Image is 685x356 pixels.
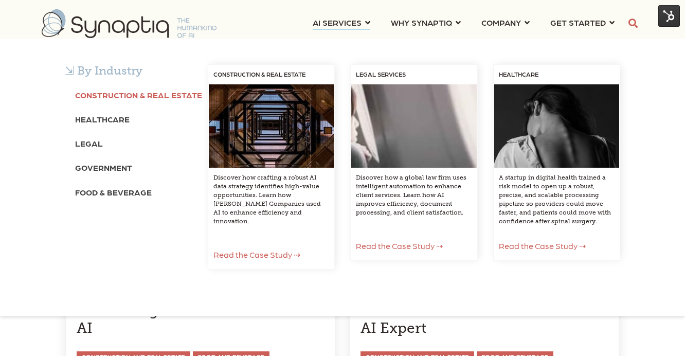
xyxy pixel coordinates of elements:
[481,15,521,29] span: COMPANY
[481,13,530,32] a: COMPANY
[500,224,685,356] iframe: Chat Widget
[391,13,461,32] a: WHY SYNAPTIQ
[302,5,625,42] nav: menu
[658,5,680,27] img: HubSpot Tools Menu Toggle
[42,9,217,38] img: synaptiq logo-2
[313,15,362,29] span: AI SERVICES
[313,13,370,32] a: AI SERVICES
[391,15,452,29] span: WHY SYNAPTIQ
[550,13,615,32] a: GET STARTED
[550,15,606,29] span: GET STARTED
